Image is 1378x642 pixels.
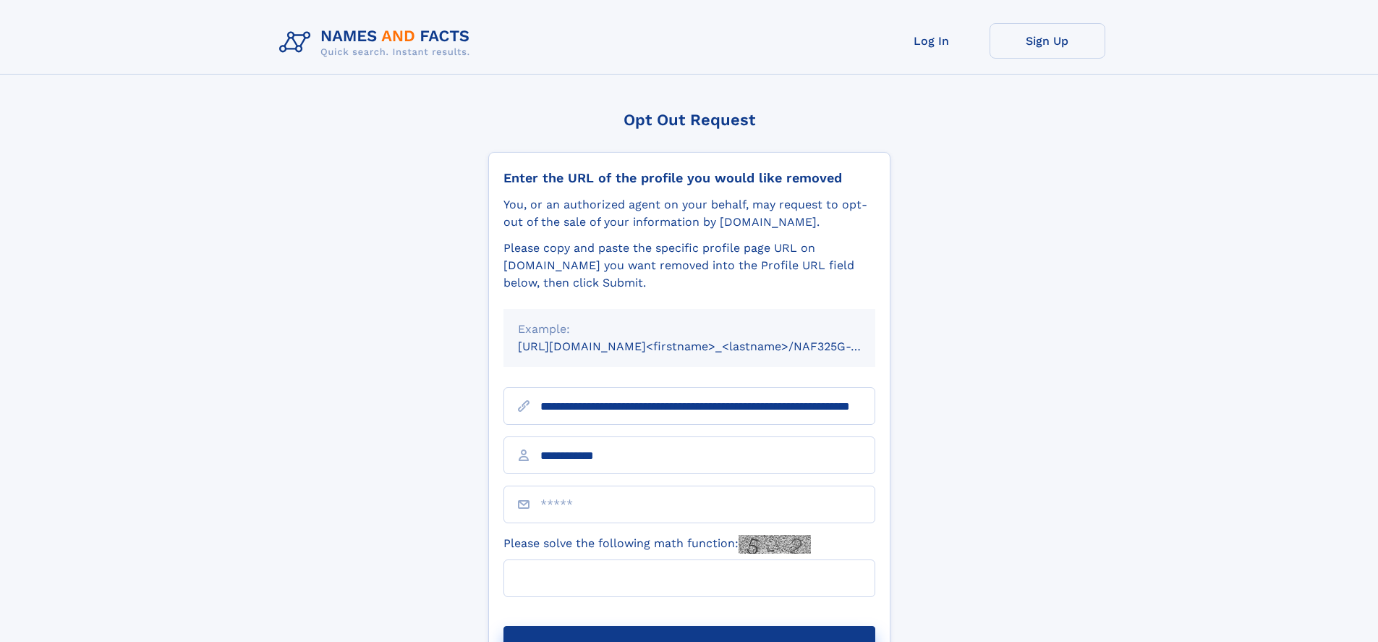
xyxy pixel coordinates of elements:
div: Enter the URL of the profile you would like removed [503,170,875,186]
div: Example: [518,321,861,338]
label: Please solve the following math function: [503,535,811,554]
div: You, or an authorized agent on your behalf, may request to opt-out of the sale of your informatio... [503,196,875,231]
div: Please copy and paste the specific profile page URL on [DOMAIN_NAME] you want removed into the Pr... [503,240,875,292]
small: [URL][DOMAIN_NAME]<firstname>_<lastname>/NAF325G-xxxxxxxx [518,339,903,353]
div: Opt Out Request [488,111,890,129]
img: Logo Names and Facts [273,23,482,62]
a: Log In [874,23,990,59]
a: Sign Up [990,23,1105,59]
